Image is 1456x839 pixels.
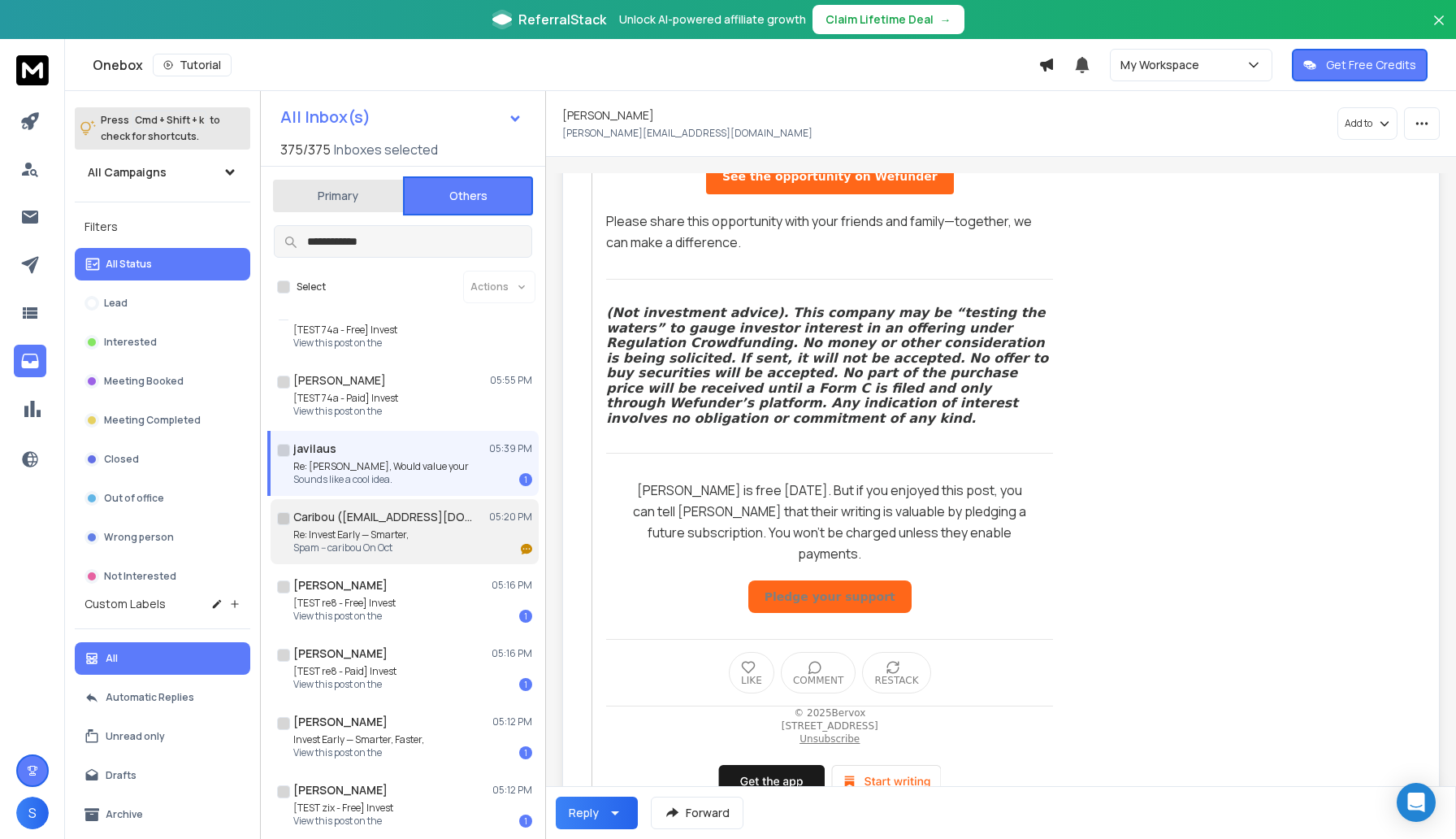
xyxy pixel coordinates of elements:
div: 1 [519,746,532,759]
span: Comment [793,675,843,686]
button: Out of office [75,482,250,515]
p: 05:12 PM [492,715,532,728]
button: Close banner [1428,10,1449,49]
div: Reply [569,805,599,821]
button: S [16,797,49,829]
p: 05:20 PM [489,511,532,524]
img: Start writing [831,765,941,798]
p: Sounds like a cool idea. [293,473,469,486]
p: View this post on the [293,678,396,691]
span: Restack [874,675,918,686]
p: [TEST 74a - Paid] Invest [293,392,398,405]
h1: All Campaigns [88,164,167,180]
div: 1 [519,815,532,828]
p: Drafts [106,769,136,782]
h1: [PERSON_NAME] [562,107,654,124]
p: Meeting Booked [104,375,184,388]
button: All Campaigns [75,156,250,189]
p: 05:55 PM [490,374,532,387]
button: Meeting Completed [75,404,250,437]
p: Re: Invest Early — Smarter, [293,528,409,541]
p: [PERSON_NAME][EMAIL_ADDRESS][DOMAIN_NAME] [562,127,812,140]
button: Not Interested [75,560,250,593]
p: Please share this opportunity with your friends and family—together, we can make a difference. [606,211,1053,253]
div: Open Intercom Messenger [1397,783,1436,822]
h1: Caribou ([EMAIL_ADDRESS][DOMAIN_NAME]) [293,509,472,525]
span: See the opportunity on Wefunder [722,170,938,183]
p: Press to check for shortcuts. [101,112,220,145]
p: Unread only [106,730,165,743]
p: Interested [104,336,157,349]
button: Meeting Booked [75,365,250,398]
p: Lead [104,297,128,310]
p: 05:39 PM [489,442,532,455]
h1: [PERSON_NAME] [293,372,386,389]
img: Get the app [718,765,825,798]
button: Lead [75,287,250,320]
button: Tutorial [153,54,232,76]
h1: All Inbox(s) [280,109,370,125]
a: Unsubscribe [799,733,860,745]
p: Out of office [104,492,164,505]
p: [TEST re8 - Paid] Invest [293,665,396,678]
button: Forward [651,797,743,829]
h1: javilaus [293,441,336,457]
p: View this post on the [293,746,424,759]
h1: [PERSON_NAME] [293,782,388,798]
p: View this post on the [293,337,397,350]
p: Get Free Credits [1326,57,1416,73]
span: 375 / 375 [280,140,331,159]
h1: [PERSON_NAME] [293,577,388,593]
p: Add to [1345,117,1372,130]
p: View this post on the [293,815,393,828]
a: Restack [862,652,930,693]
h3: Custom Labels [84,596,166,612]
button: Drafts [75,759,250,792]
button: All [75,642,250,675]
button: Others [403,176,533,215]
button: Automatic Replies [75,681,250,714]
div: 1 [519,678,532,691]
h1: [PERSON_NAME] [293,714,388,730]
p: 05:16 PM [492,579,532,592]
button: Reply [556,797,638,829]
div: 1 [519,473,532,486]
p: Invest Early — Smarter, Faster, [293,733,424,746]
a: See the opportunity on Wefunder [706,159,954,194]
span: → [940,11,951,28]
em: (Not investment advice). This company may be “testing the waters” to gauge investor interest in a... [606,305,1052,426]
button: Get Free Credits [1292,49,1428,81]
button: Unread only [75,720,250,753]
p: Automatic Replies [106,691,194,704]
button: Closed [75,443,250,476]
p: Unlock AI-powered affiliate growth [619,11,806,28]
p: [TEST re8 - Free] Invest [293,597,396,610]
p: View this post on the [293,405,398,418]
label: Select [297,280,326,293]
p: Wrong person [104,531,174,544]
p: My Workspace [1120,57,1206,73]
h3: Filters [75,215,250,238]
button: Claim Lifetime Deal→ [812,5,964,34]
div: Onebox [93,54,1038,76]
span: Like [741,675,762,686]
button: All Inbox(s) [267,101,535,133]
p: 05:16 PM [492,647,532,660]
p: All [106,652,118,665]
a: Like [729,652,774,693]
p: Closed [104,453,139,466]
div: 1 [519,610,532,623]
p: © 2025 [STREET_ADDRESS] [606,706,1053,746]
p: Archive [106,808,143,821]
h3: Inboxes selected [334,140,438,159]
span: Cmd + Shift + k [132,111,206,129]
span: ReferralStack [518,10,606,29]
button: Archive [75,798,250,831]
a: Comment [781,652,856,693]
p: 05:12 PM [492,784,532,797]
span: Bervox [832,707,866,719]
button: Interested [75,326,250,359]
